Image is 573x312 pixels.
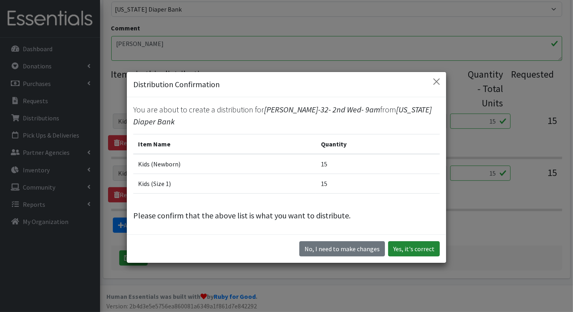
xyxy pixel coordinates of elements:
[133,154,316,174] td: Kids (Newborn)
[133,104,432,126] span: [US_STATE] Diaper Bank
[133,174,316,193] td: Kids (Size 1)
[388,241,440,256] button: Yes, it's correct
[133,78,220,90] h5: Distribution Confirmation
[133,210,440,222] p: Please confirm that the above list is what you want to distribute.
[133,104,440,128] p: You are about to create a distribution for from
[316,154,440,174] td: 15
[299,241,385,256] button: No I need to make changes
[430,75,443,88] button: Close
[316,134,440,154] th: Quantity
[264,104,380,114] span: [PERSON_NAME]-32- 2nd Wed- 9am
[133,134,316,154] th: Item Name
[316,174,440,193] td: 15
